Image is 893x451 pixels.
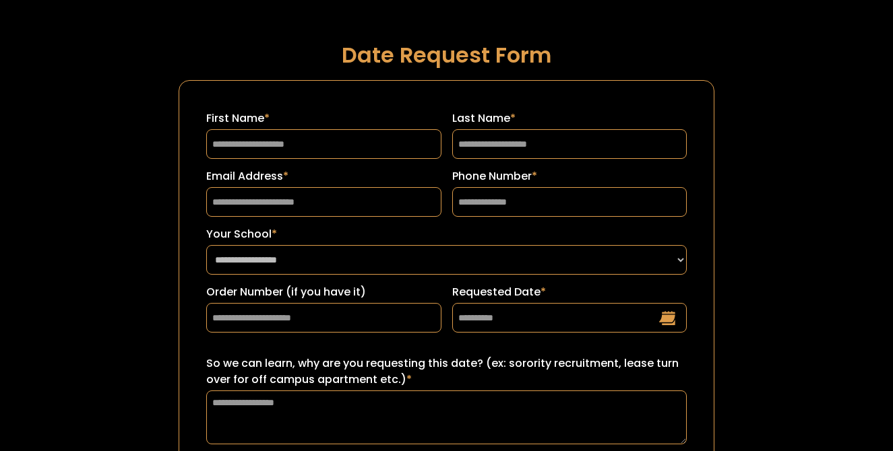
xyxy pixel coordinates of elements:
[206,168,441,184] label: Email Address
[452,110,687,127] label: Last Name
[206,355,687,388] label: So we can learn, why are you requesting this date? (ex: sorority recruitment, lease turn over for...
[206,226,687,242] label: Your School
[179,43,714,67] h1: Date Request Form
[452,168,687,184] label: Phone Number
[206,110,441,127] label: First Name
[452,284,687,300] label: Requested Date
[206,284,441,300] label: Order Number (if you have it)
